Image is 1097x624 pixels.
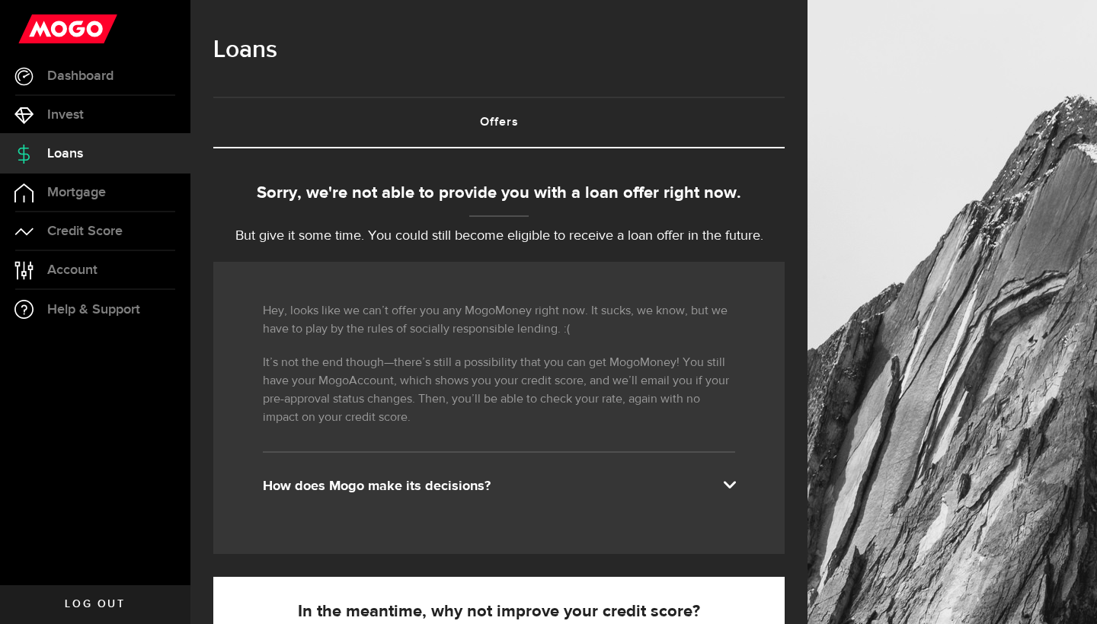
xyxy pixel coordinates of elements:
h1: Loans [213,30,785,70]
p: It’s not the end though—there’s still a possibility that you can get MogoMoney! You still have yo... [263,354,735,427]
span: Loans [47,147,83,161]
span: Dashboard [47,69,114,83]
p: But give it some time. You could still become eligible to receive a loan offer in the future. [213,226,785,247]
span: Log out [65,599,125,610]
span: Account [47,263,98,277]
a: Offers [213,98,785,147]
span: Credit Score [47,224,123,238]
div: Sorry, we're not able to provide you with a loan offer right now. [213,181,785,206]
div: How does Mogo make its decisions? [263,477,735,495]
h5: In the meantime, why not improve your credit score? [263,603,735,621]
span: Help & Support [47,303,140,317]
span: Invest [47,108,84,122]
p: Hey, looks like we can’t offer you any MogoMoney right now. It sucks, we know, but we have to pla... [263,302,735,339]
span: Mortgage [47,186,106,199]
ul: Tabs Navigation [213,97,785,148]
iframe: LiveChat chat widget [1033,560,1097,624]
